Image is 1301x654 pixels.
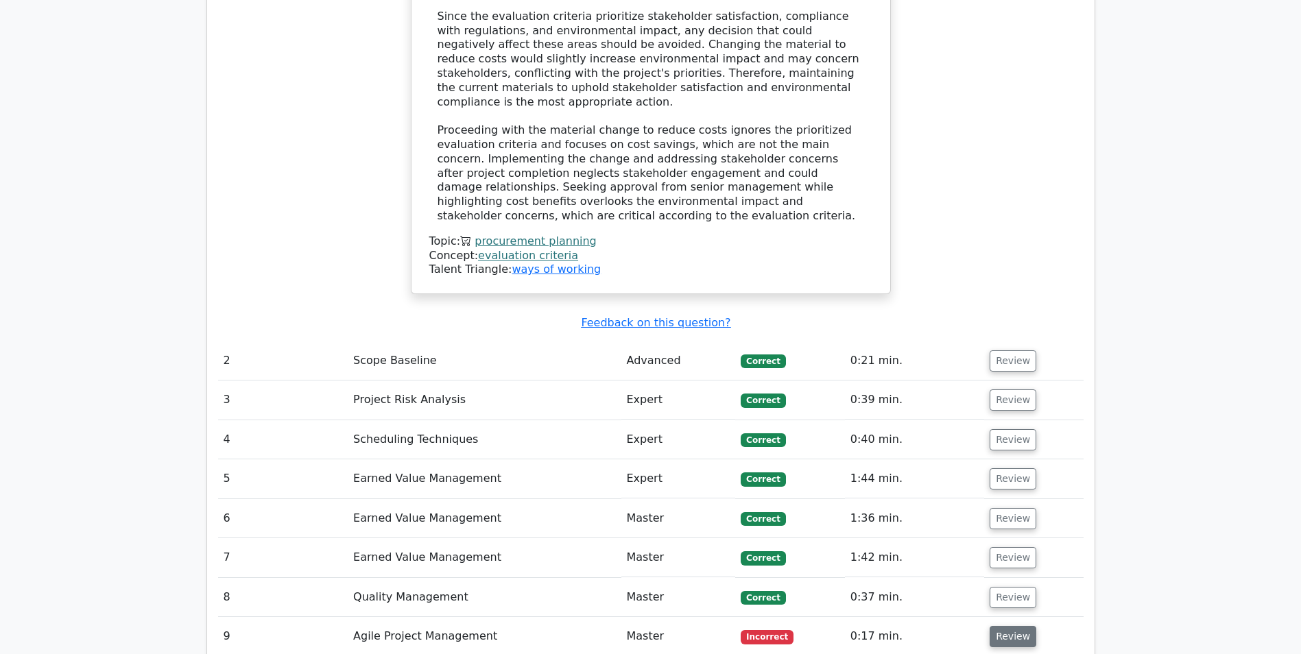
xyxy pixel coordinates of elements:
[218,380,348,420] td: 3
[621,499,736,538] td: Master
[741,512,785,526] span: Correct
[581,316,730,329] a: Feedback on this question?
[845,459,984,498] td: 1:44 min.
[621,578,736,617] td: Master
[741,393,785,407] span: Correct
[845,380,984,420] td: 0:39 min.
[741,354,785,368] span: Correct
[478,249,578,262] a: evaluation criteria
[845,538,984,577] td: 1:42 min.
[990,389,1036,411] button: Review
[512,263,601,276] a: ways of working
[621,341,736,380] td: Advanced
[348,538,621,577] td: Earned Value Management
[218,578,348,617] td: 8
[621,380,736,420] td: Expert
[845,499,984,538] td: 1:36 min.
[741,472,785,486] span: Correct
[218,459,348,498] td: 5
[429,249,872,263] div: Concept:
[475,234,597,247] a: procurement planning
[218,499,348,538] td: 6
[741,551,785,565] span: Correct
[845,420,984,459] td: 0:40 min.
[990,429,1036,450] button: Review
[348,341,621,380] td: Scope Baseline
[621,459,736,498] td: Expert
[348,578,621,617] td: Quality Management
[348,420,621,459] td: Scheduling Techniques
[621,538,736,577] td: Master
[845,578,984,617] td: 0:37 min.
[990,468,1036,489] button: Review
[741,630,793,644] span: Incorrect
[990,547,1036,568] button: Review
[348,380,621,420] td: Project Risk Analysis
[990,350,1036,372] button: Review
[218,538,348,577] td: 7
[990,626,1036,647] button: Review
[621,420,736,459] td: Expert
[348,499,621,538] td: Earned Value Management
[429,234,872,277] div: Talent Triangle:
[218,420,348,459] td: 4
[438,10,864,223] div: Since the evaluation criteria prioritize stakeholder satisfaction, compliance with regulations, a...
[845,341,984,380] td: 0:21 min.
[218,341,348,380] td: 2
[741,433,785,447] span: Correct
[429,234,872,249] div: Topic:
[741,591,785,605] span: Correct
[348,459,621,498] td: Earned Value Management
[990,508,1036,529] button: Review
[990,587,1036,608] button: Review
